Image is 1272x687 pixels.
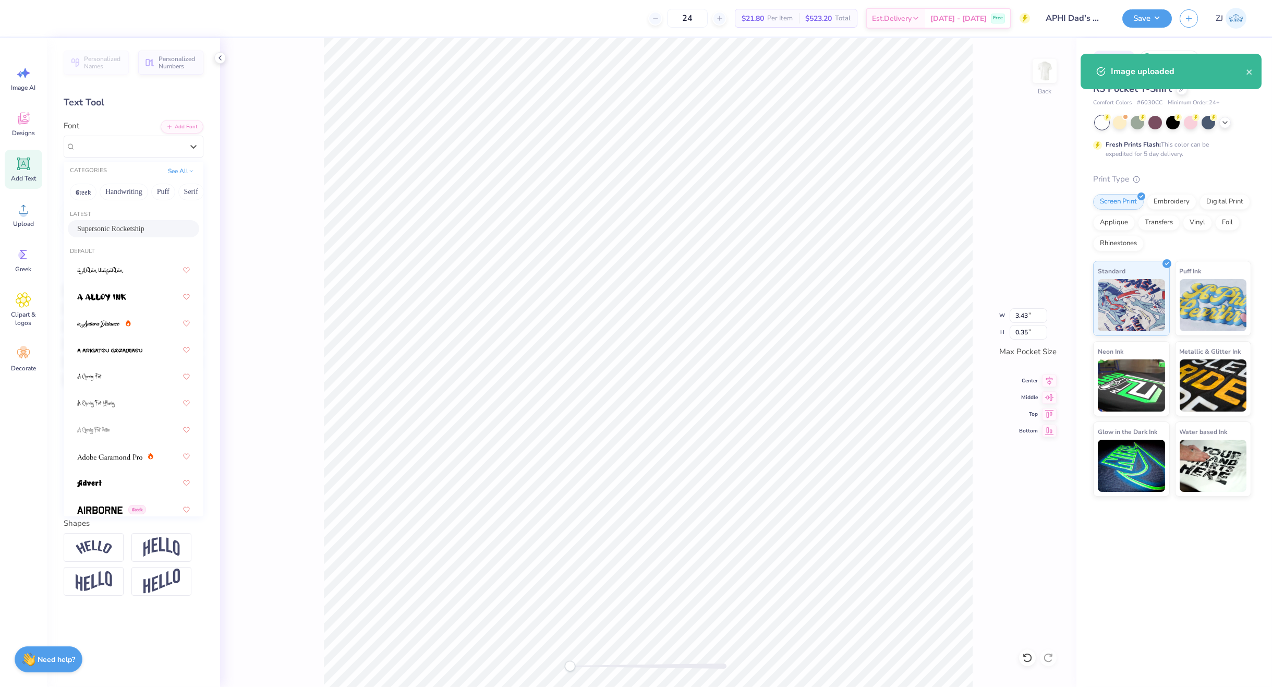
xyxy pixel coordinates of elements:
[70,166,107,175] div: CATEGORIES
[11,174,36,183] span: Add Text
[178,184,204,200] button: Serif
[64,210,203,219] div: Latest
[64,120,79,132] label: Font
[1180,426,1228,437] span: Water based Ink
[1093,194,1144,210] div: Screen Print
[38,655,76,665] strong: Need help?
[12,129,35,137] span: Designs
[1180,346,1241,357] span: Metallic & Glitter Ink
[1226,8,1246,29] img: Zhor Junavee Antocan
[64,95,203,110] div: Text Tool
[1138,215,1180,231] div: Transfers
[77,320,120,328] img: a Antara Distance
[1098,266,1125,276] span: Standard
[805,13,832,24] span: $523.20
[84,55,123,70] span: Personalized Names
[1093,99,1132,107] span: Comfort Colors
[1106,140,1161,149] strong: Fresh Prints Flash:
[1147,194,1196,210] div: Embroidery
[1038,8,1114,29] input: Untitled Design
[1098,279,1165,331] img: Standard
[16,265,32,273] span: Greek
[6,310,41,327] span: Clipart & logos
[1038,87,1051,96] div: Back
[70,184,96,200] button: Greek
[76,571,112,592] img: Flag
[161,120,203,134] button: Add Font
[1111,65,1246,78] div: Image uploaded
[1019,377,1038,385] span: Center
[13,220,34,228] span: Upload
[77,507,123,514] img: Airborne
[1098,440,1165,492] img: Glow in the Dark Ink
[1168,99,1220,107] span: Minimum Order: 24 +
[1098,359,1165,412] img: Neon Ink
[1019,427,1038,435] span: Bottom
[1093,236,1144,251] div: Rhinestones
[1246,65,1253,78] button: close
[77,267,124,274] img: a Ahlan Wasahlan
[1098,426,1157,437] span: Glow in the Dark Ink
[1183,215,1212,231] div: Vinyl
[77,400,115,407] img: A Charming Font Leftleaning
[64,517,90,529] label: Shapes
[993,15,1003,22] span: Free
[159,55,197,70] span: Personalized Numbers
[64,51,129,75] button: Personalized Names
[77,223,144,234] span: Supersonic Rocketship
[565,661,575,671] div: Accessibility label
[930,13,987,24] span: [DATE] - [DATE]
[1093,173,1251,185] div: Print Type
[76,540,112,555] img: Arc
[138,51,203,75] button: Personalized Numbers
[1106,140,1234,159] div: This color can be expedited for 5 day delivery.
[1200,194,1250,210] div: Digital Print
[1034,61,1055,81] img: Back
[143,537,180,557] img: Arch
[1093,215,1135,231] div: Applique
[77,427,110,434] img: A Charming Font Outline
[1211,8,1251,29] a: ZJ
[1180,440,1247,492] img: Water based Ink
[1019,393,1038,402] span: Middle
[1098,346,1123,357] span: Neon Ink
[1019,410,1038,418] span: Top
[11,83,36,92] span: Image AI
[872,13,912,24] span: Est. Delivery
[11,364,36,372] span: Decorate
[77,453,142,461] img: Adobe Garamond Pro
[1180,359,1247,412] img: Metallic & Glitter Ink
[151,184,175,200] button: Puff
[143,569,180,594] img: Rise
[77,373,102,381] img: A Charming Font
[1215,215,1240,231] div: Foil
[77,480,102,487] img: Advert
[100,184,148,200] button: Handwriting
[165,166,197,176] button: See All
[767,13,793,24] span: Per Item
[667,9,708,28] input: – –
[77,347,142,354] img: a Arigatou Gozaimasu
[835,13,851,24] span: Total
[1137,99,1162,107] span: # 6030CC
[1180,279,1247,331] img: Puff Ink
[64,247,203,256] div: Default
[742,13,764,24] span: $21.80
[128,505,146,514] span: Greek
[1180,266,1202,276] span: Puff Ink
[77,294,126,301] img: a Alloy Ink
